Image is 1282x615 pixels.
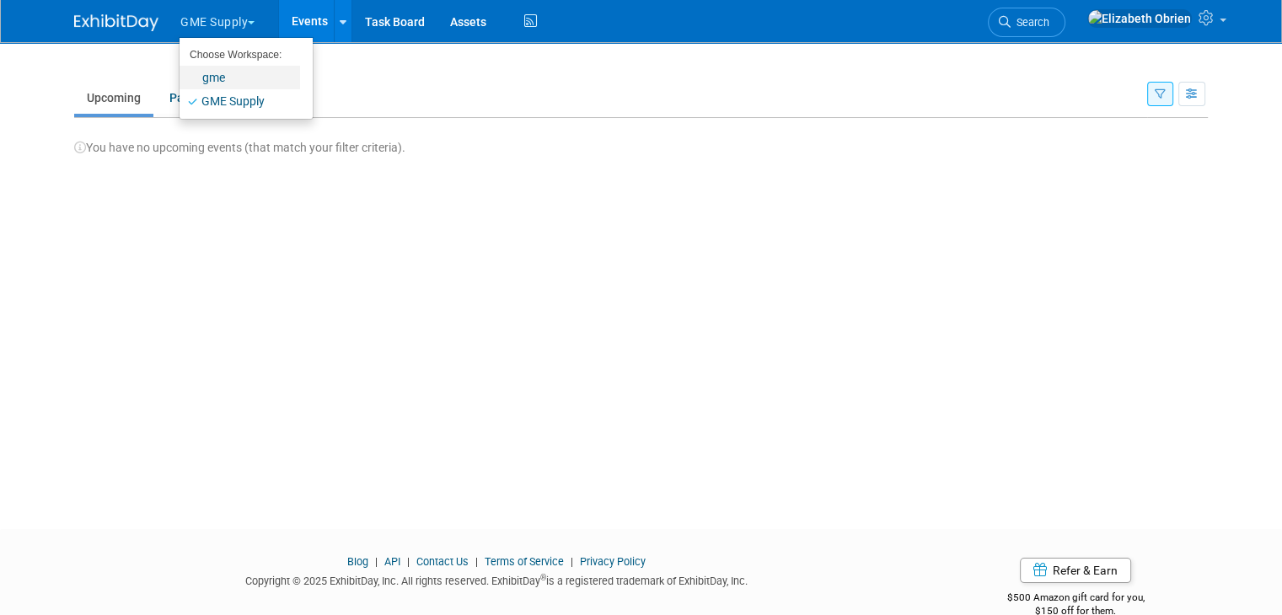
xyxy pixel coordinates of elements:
img: ExhibitDay [74,14,158,31]
a: Past [157,82,207,114]
span: | [471,555,482,568]
a: Search [988,8,1065,37]
span: | [403,555,414,568]
div: Copyright © 2025 ExhibitDay, Inc. All rights reserved. ExhibitDay is a registered trademark of Ex... [74,570,918,589]
a: gme [180,66,300,89]
a: Upcoming [74,82,153,114]
span: | [566,555,577,568]
a: Terms of Service [485,555,564,568]
span: Search [1011,16,1049,29]
a: Blog [347,555,368,568]
a: Contact Us [416,555,469,568]
span: You have no upcoming events (that match your filter criteria). [74,141,405,154]
img: Elizabeth Obrien [1087,9,1192,28]
a: Refer & Earn [1020,558,1131,583]
a: Privacy Policy [580,555,646,568]
a: GME Supply [180,89,300,113]
sup: ® [540,573,546,582]
span: | [371,555,382,568]
li: Choose Workspace: [180,44,300,66]
a: API [384,555,400,568]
